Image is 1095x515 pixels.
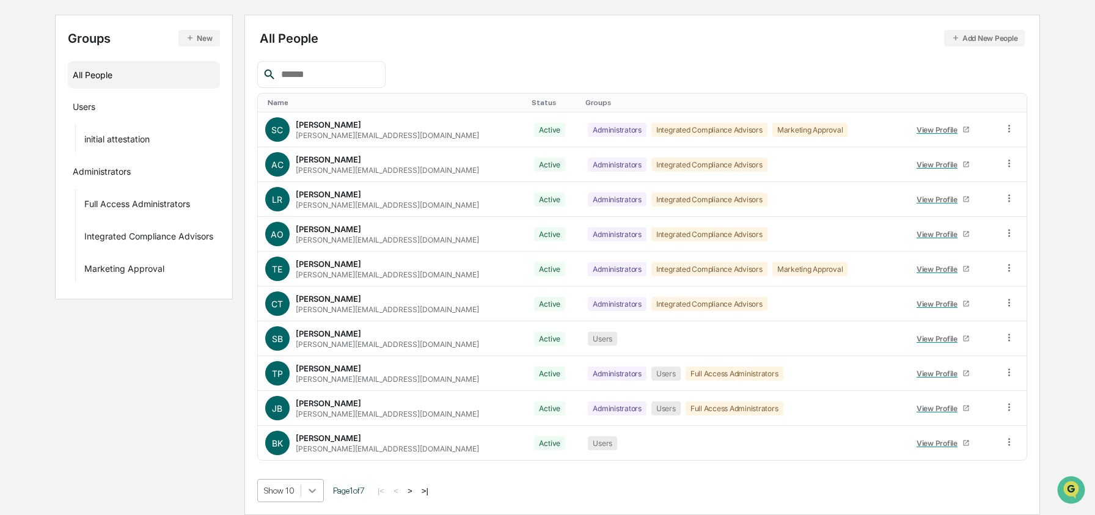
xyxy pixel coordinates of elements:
div: All People [73,65,215,85]
a: View Profile [911,155,975,174]
button: Add New People [944,30,1025,46]
div: [PERSON_NAME][EMAIL_ADDRESS][DOMAIN_NAME] [296,235,479,244]
div: initial attestation [84,134,150,148]
div: Toggle SortBy [1006,98,1022,107]
div: Active [534,192,565,206]
div: [PERSON_NAME] [296,189,361,199]
div: Full Access Administrators [84,199,190,213]
span: CT [271,299,283,309]
div: Active [534,123,565,137]
div: Marketing Approval [772,123,848,137]
div: [PERSON_NAME][EMAIL_ADDRESS][DOMAIN_NAME] [296,340,479,349]
a: View Profile [911,260,975,279]
div: [PERSON_NAME][EMAIL_ADDRESS][DOMAIN_NAME] [296,409,479,418]
div: Active [534,262,565,276]
img: 1746055101610-c473b297-6a78-478c-a979-82029cc54cd1 [12,93,34,115]
div: Administrators [588,123,646,137]
div: [PERSON_NAME] [296,224,361,234]
div: [PERSON_NAME][EMAIL_ADDRESS][DOMAIN_NAME] [296,444,479,453]
div: Administrators [588,367,646,381]
div: Administrators [588,297,646,311]
div: We're available if you need us! [42,106,155,115]
div: Active [534,297,565,311]
div: Users [651,367,681,381]
button: < [390,486,402,496]
a: View Profile [911,120,975,139]
p: How can we help? [12,26,222,45]
div: All People [260,30,1025,46]
button: New [178,30,219,46]
button: Start new chat [208,97,222,112]
a: View Profile [911,364,975,383]
div: [PERSON_NAME][EMAIL_ADDRESS][DOMAIN_NAME] [296,200,479,210]
button: |< [374,486,388,496]
span: JB [272,403,282,414]
div: Groups [68,30,220,46]
div: Toggle SortBy [268,98,522,107]
div: [PERSON_NAME][EMAIL_ADDRESS][DOMAIN_NAME] [296,305,479,314]
span: TE [272,264,282,274]
span: SB [272,334,283,344]
div: Integrated Compliance Advisors [651,123,767,137]
div: Integrated Compliance Advisors [651,227,767,241]
div: View Profile [917,265,962,274]
div: View Profile [917,404,962,413]
div: Active [534,227,565,241]
div: View Profile [917,195,962,204]
span: TP [272,368,283,379]
iframe: Open customer support [1056,475,1089,508]
div: Toggle SortBy [909,98,991,107]
span: LR [272,194,282,205]
div: View Profile [917,230,962,239]
div: Active [534,401,565,415]
div: View Profile [917,369,962,378]
div: View Profile [917,439,962,448]
div: Integrated Compliance Advisors [651,262,767,276]
span: Page 1 of 7 [333,486,365,495]
div: [PERSON_NAME][EMAIL_ADDRESS][DOMAIN_NAME] [296,270,479,279]
a: View Profile [911,434,975,453]
div: [PERSON_NAME][EMAIL_ADDRESS][DOMAIN_NAME] [296,166,479,175]
div: Full Access Administrators [686,401,783,415]
div: View Profile [917,299,962,309]
div: Active [534,332,565,346]
div: [PERSON_NAME] [296,398,361,408]
div: Integrated Compliance Advisors [651,297,767,311]
div: Toggle SortBy [532,98,576,107]
span: AO [271,229,284,239]
a: View Profile [911,294,975,313]
div: Full Access Administrators [686,367,783,381]
div: Administrators [73,166,131,181]
div: [PERSON_NAME] [296,294,361,304]
button: >| [418,486,432,496]
div: Integrated Compliance Advisors [84,231,213,246]
span: Attestations [101,154,152,166]
div: [PERSON_NAME][EMAIL_ADDRESS][DOMAIN_NAME] [296,374,479,384]
div: [PERSON_NAME] [296,155,361,164]
div: Users [651,401,681,415]
div: View Profile [917,334,962,343]
div: Integrated Compliance Advisors [651,158,767,172]
div: [PERSON_NAME] [296,259,361,269]
div: Start new chat [42,93,200,106]
div: 🔎 [12,178,22,188]
div: Administrators [588,401,646,415]
div: Users [73,101,95,116]
div: Administrators [588,262,646,276]
a: 🗄️Attestations [84,149,156,171]
div: Active [534,436,565,450]
a: 🖐️Preclearance [7,149,84,171]
a: View Profile [911,329,975,348]
div: View Profile [917,125,962,134]
div: Users [588,332,617,346]
div: Administrators [588,227,646,241]
button: > [404,486,416,496]
span: SC [271,125,283,135]
a: View Profile [911,190,975,209]
div: [PERSON_NAME] [296,433,361,443]
div: Marketing Approval [772,262,848,276]
span: BK [272,438,283,448]
div: [PERSON_NAME] [296,120,361,130]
